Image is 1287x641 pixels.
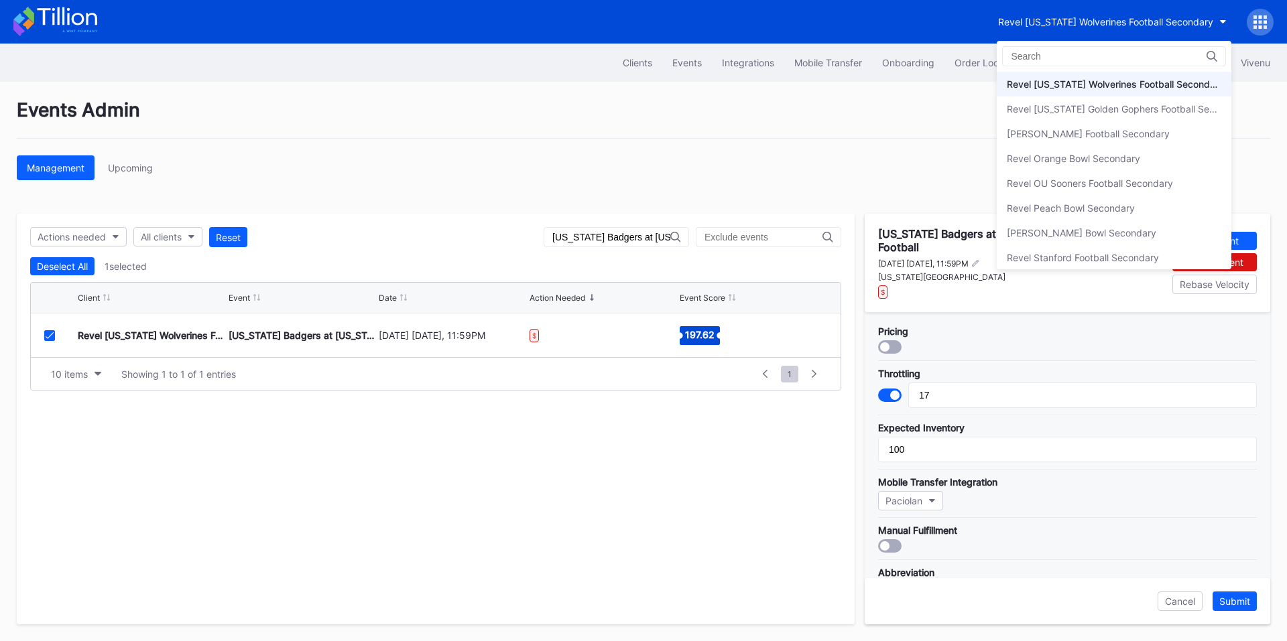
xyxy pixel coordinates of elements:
[1007,252,1159,263] div: Revel Stanford Football Secondary
[1007,128,1170,139] div: [PERSON_NAME] Football Secondary
[1007,202,1135,214] div: Revel Peach Bowl Secondary
[1007,78,1221,90] div: Revel [US_STATE] Wolverines Football Secondary
[1007,153,1140,164] div: Revel Orange Bowl Secondary
[1007,227,1156,238] div: [PERSON_NAME] Bowl Secondary
[1011,51,1128,62] input: Search
[1007,177,1173,189] div: Revel OU Sooners Football Secondary
[1007,103,1221,115] div: Revel [US_STATE] Golden Gophers Football Secondary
